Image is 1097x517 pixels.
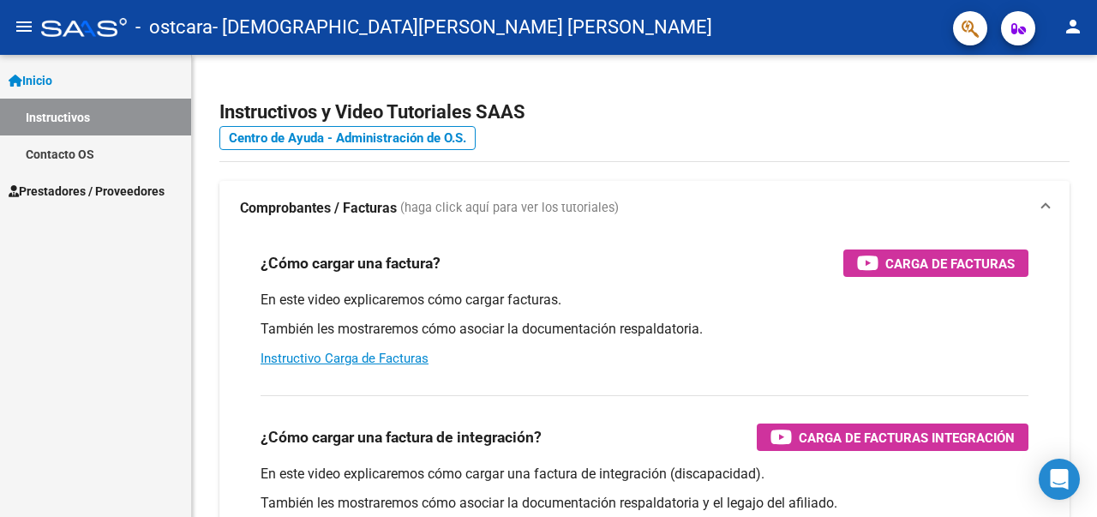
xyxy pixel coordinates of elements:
[219,181,1070,236] mat-expansion-panel-header: Comprobantes / Facturas (haga click aquí para ver los tutoriales)
[219,126,476,150] a: Centro de Ayuda - Administración de O.S.
[261,351,429,366] a: Instructivo Carga de Facturas
[219,96,1070,129] h2: Instructivos y Video Tutoriales SAAS
[240,199,397,218] strong: Comprobantes / Facturas
[261,251,441,275] h3: ¿Cómo cargar una factura?
[1039,459,1080,500] div: Open Intercom Messenger
[757,424,1028,451] button: Carga de Facturas Integración
[14,16,34,37] mat-icon: menu
[843,249,1028,277] button: Carga de Facturas
[261,320,1028,339] p: También les mostraremos cómo asociar la documentación respaldatoria.
[213,9,712,46] span: - [DEMOGRAPHIC_DATA][PERSON_NAME] [PERSON_NAME]
[135,9,213,46] span: - ostcara
[9,71,52,90] span: Inicio
[261,425,542,449] h3: ¿Cómo cargar una factura de integración?
[261,465,1028,484] p: En este video explicaremos cómo cargar una factura de integración (discapacidad).
[799,427,1015,448] span: Carga de Facturas Integración
[885,253,1015,274] span: Carga de Facturas
[9,182,165,201] span: Prestadores / Proveedores
[1063,16,1083,37] mat-icon: person
[261,494,1028,513] p: También les mostraremos cómo asociar la documentación respaldatoria y el legajo del afiliado.
[261,291,1028,310] p: En este video explicaremos cómo cargar facturas.
[400,199,619,218] span: (haga click aquí para ver los tutoriales)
